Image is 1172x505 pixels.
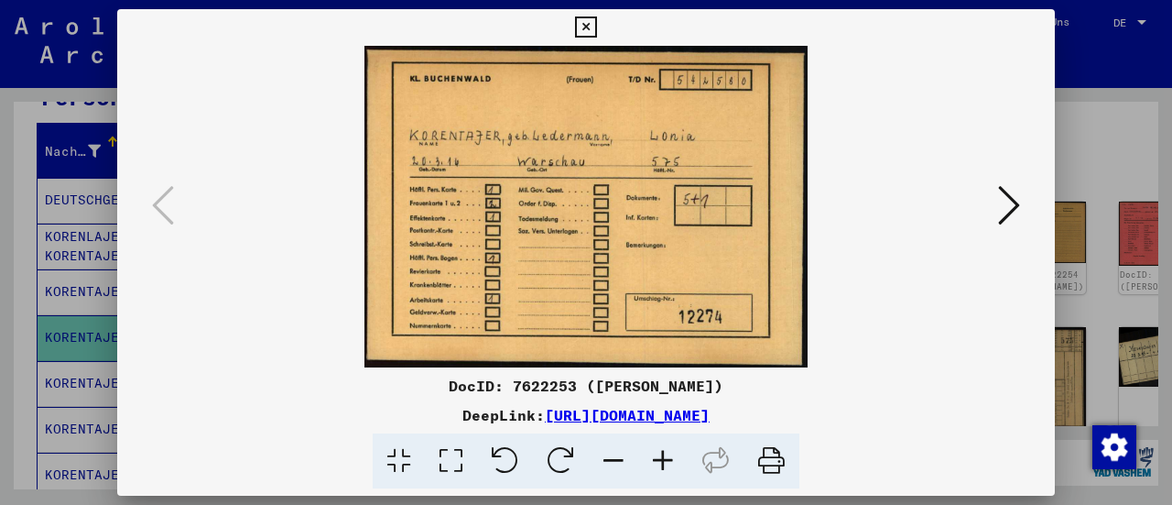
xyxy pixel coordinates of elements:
a: [URL][DOMAIN_NAME] [545,406,710,424]
div: DeepLink: [117,404,1055,426]
img: Zustimmung ändern [1092,425,1136,469]
div: Zustimmung ändern [1091,424,1135,468]
img: 001.jpg [179,46,993,368]
div: DocID: 7622253 ([PERSON_NAME]) [117,375,1055,397]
